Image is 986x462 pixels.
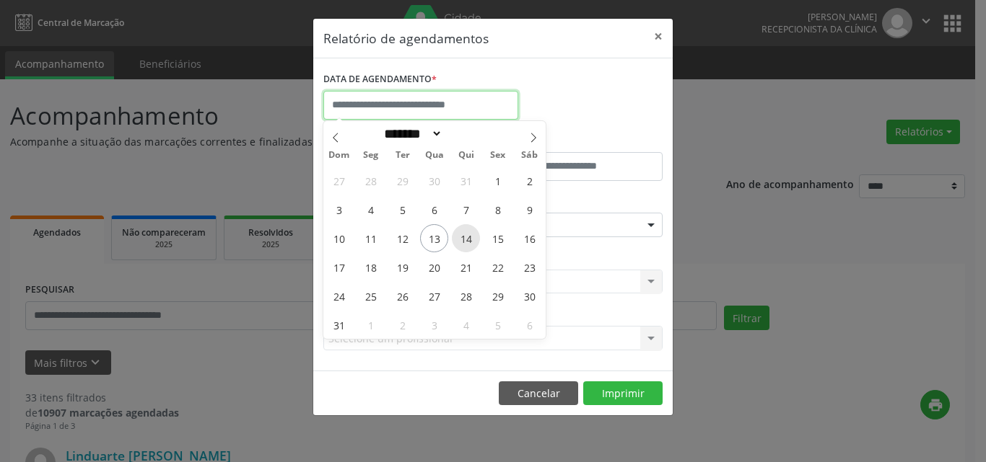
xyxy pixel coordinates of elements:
label: ATÉ [497,130,663,152]
span: Agosto 11, 2025 [357,224,385,252]
span: Julho 28, 2025 [357,166,385,195]
span: Agosto 16, 2025 [515,224,544,252]
span: Setembro 6, 2025 [515,311,544,339]
span: Agosto 14, 2025 [452,224,480,252]
span: Agosto 24, 2025 [325,282,353,310]
span: Agosto 7, 2025 [452,195,480,223]
span: Sáb [514,151,546,160]
span: Agosto 15, 2025 [484,224,512,252]
span: Agosto 6, 2025 [420,195,448,223]
span: Sex [482,151,514,160]
span: Agosto 1, 2025 [484,166,512,195]
span: Agosto 27, 2025 [420,282,448,310]
span: Agosto 3, 2025 [325,195,353,223]
span: Agosto 22, 2025 [484,253,512,281]
span: Agosto 20, 2025 [420,253,448,281]
span: Qua [419,151,450,160]
label: DATA DE AGENDAMENTO [323,68,437,91]
span: Agosto 4, 2025 [357,195,385,223]
span: Setembro 5, 2025 [484,311,512,339]
span: Agosto 25, 2025 [357,282,385,310]
span: Qui [450,151,482,160]
span: Agosto 13, 2025 [420,224,448,252]
span: Agosto 5, 2025 [388,195,416,223]
span: Julho 27, 2025 [325,166,353,195]
span: Agosto 28, 2025 [452,282,480,310]
h5: Relatório de agendamentos [323,29,489,48]
span: Julho 29, 2025 [388,166,416,195]
span: Agosto 19, 2025 [388,253,416,281]
button: Close [644,19,673,54]
span: Agosto 31, 2025 [325,311,353,339]
span: Agosto 8, 2025 [484,195,512,223]
span: Agosto 2, 2025 [515,166,544,195]
span: Agosto 23, 2025 [515,253,544,281]
span: Agosto 21, 2025 [452,253,480,281]
span: Agosto 9, 2025 [515,195,544,223]
span: Seg [355,151,387,160]
input: Year [442,126,490,141]
span: Setembro 3, 2025 [420,311,448,339]
select: Month [379,126,442,141]
button: Cancelar [499,381,578,406]
span: Agosto 17, 2025 [325,253,353,281]
span: Julho 30, 2025 [420,166,448,195]
button: Imprimir [583,381,663,406]
span: Agosto 29, 2025 [484,282,512,310]
span: Setembro 4, 2025 [452,311,480,339]
span: Julho 31, 2025 [452,166,480,195]
span: Agosto 26, 2025 [388,282,416,310]
span: Agosto 12, 2025 [388,224,416,252]
span: Agosto 18, 2025 [357,253,385,281]
span: Setembro 2, 2025 [388,311,416,339]
span: Dom [323,151,355,160]
span: Ter [387,151,419,160]
span: Agosto 30, 2025 [515,282,544,310]
span: Setembro 1, 2025 [357,311,385,339]
span: Agosto 10, 2025 [325,224,353,252]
